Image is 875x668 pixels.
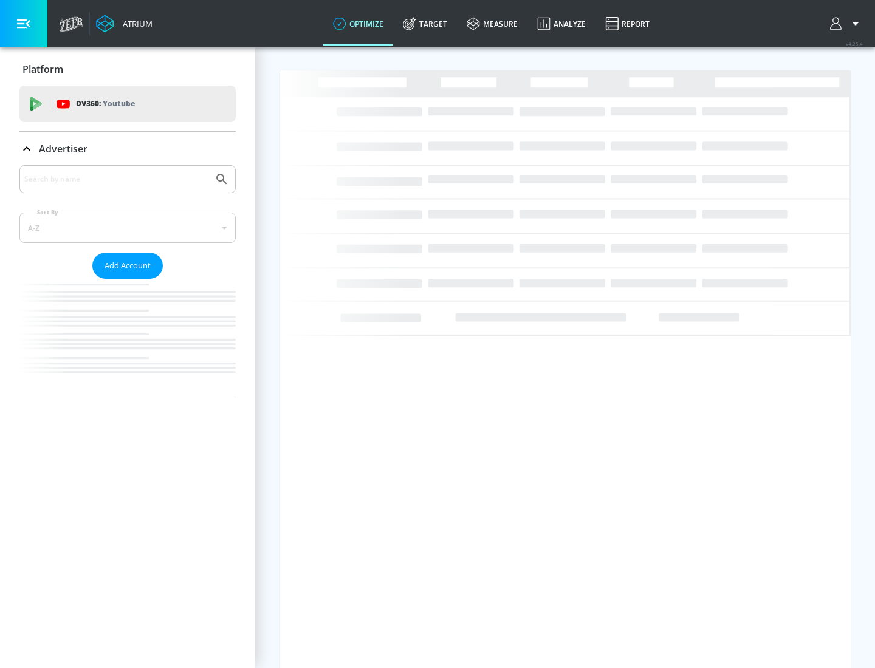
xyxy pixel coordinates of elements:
p: DV360: [76,97,135,111]
p: Youtube [103,97,135,110]
span: v 4.25.4 [846,40,863,47]
a: Analyze [527,2,595,46]
nav: list of Advertiser [19,279,236,397]
a: measure [457,2,527,46]
label: Sort By [35,208,61,216]
div: Atrium [118,18,153,29]
a: optimize [323,2,393,46]
p: Advertiser [39,142,87,155]
a: Atrium [96,15,153,33]
div: Platform [19,52,236,86]
input: Search by name [24,171,208,187]
p: Platform [22,63,63,76]
div: A-Z [19,213,236,243]
button: Add Account [92,253,163,279]
div: Advertiser [19,165,236,397]
a: Target [393,2,457,46]
span: Add Account [105,259,151,273]
div: DV360: Youtube [19,86,236,122]
a: Report [595,2,659,46]
div: Advertiser [19,132,236,166]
